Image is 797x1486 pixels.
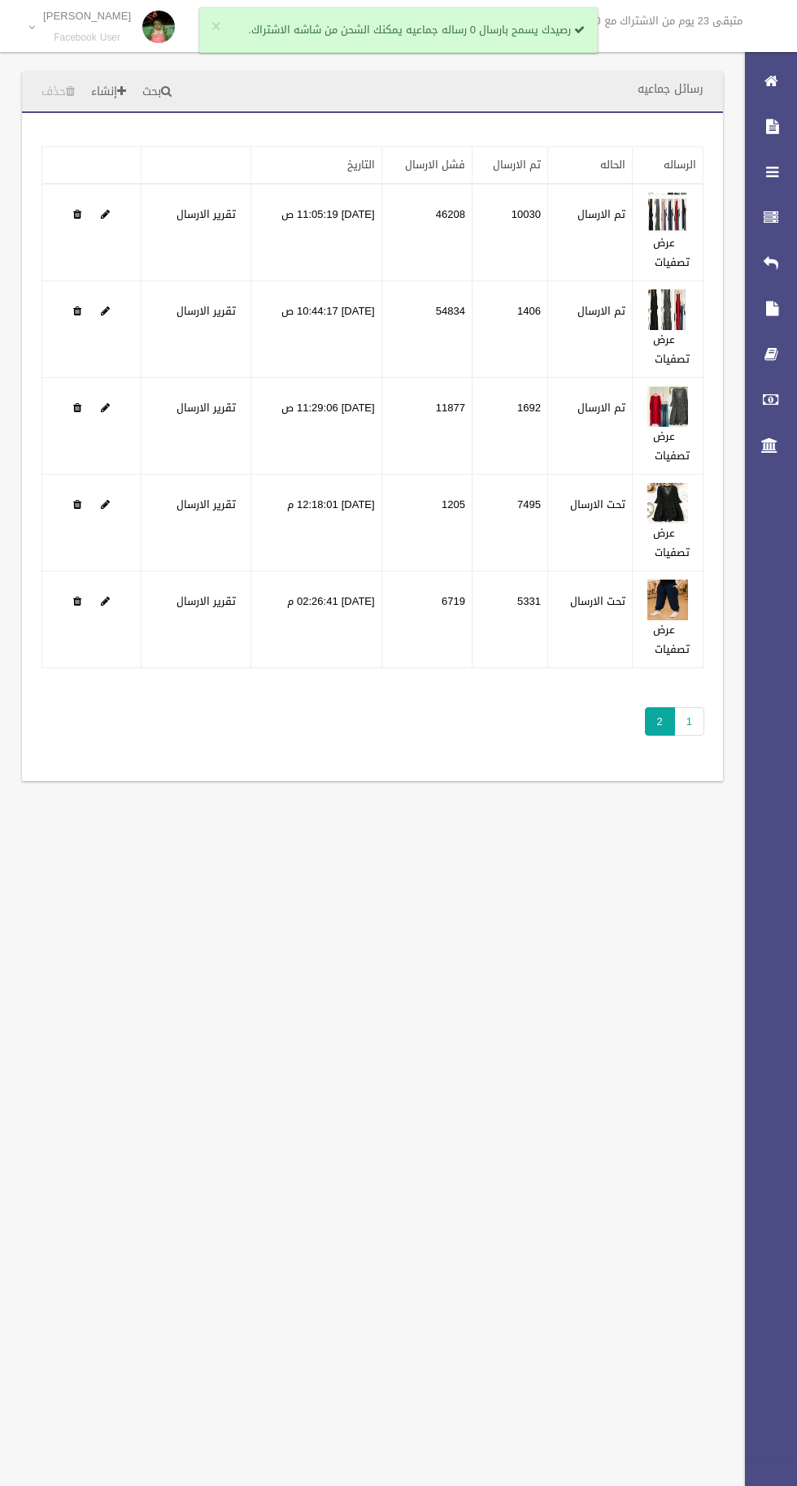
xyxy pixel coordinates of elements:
[547,147,632,185] th: الحاله
[176,204,236,224] a: تقرير الارسال
[472,281,547,378] td: 1406
[381,281,472,378] td: 54834
[633,147,703,185] th: الرساله
[570,592,625,611] label: تحت الارسال
[85,77,133,107] a: إنشاء
[176,494,236,515] a: تقرير الارسال
[472,184,547,281] td: 10030
[176,398,236,418] a: تقرير الارسال
[647,494,688,515] a: Edit
[647,580,688,620] img: 638929384942915168.jpg
[674,707,704,736] a: 1
[653,619,690,659] a: عرض تصفيات
[653,523,690,563] a: عرض تصفيات
[250,475,381,571] td: [DATE] 12:18:01 م
[647,204,688,224] a: Edit
[101,398,110,418] a: Edit
[647,193,688,233] img: 638914575653945870.jpg
[250,184,381,281] td: [DATE] 11:05:19 ص
[647,386,688,427] img: 638923231328596272.jpg
[647,483,688,524] img: 638929308017146760.jpg
[577,398,625,418] label: تم الارسال
[405,154,465,175] a: فشل الارسال
[250,281,381,378] td: [DATE] 10:44:17 ص
[472,475,547,571] td: 7495
[653,232,690,272] a: عرض تصفيات
[618,73,723,105] header: رسائل جماعيه
[211,19,220,35] button: ×
[347,154,375,175] a: التاريخ
[645,707,675,736] span: 2
[381,571,472,668] td: 6719
[570,495,625,515] label: تحت الارسال
[472,571,547,668] td: 5331
[647,591,688,611] a: Edit
[493,154,541,175] a: تم الارسال
[199,7,598,53] div: رصيدك يسمح بارسال 0 رساله جماعيه يمكنك الشحن من شاشه الاشتراك.
[250,378,381,475] td: [DATE] 11:29:06 ص
[101,301,110,321] a: Edit
[647,289,688,330] img: 638922339758928853.jpg
[381,184,472,281] td: 46208
[381,475,472,571] td: 1205
[647,301,688,321] a: Edit
[472,378,547,475] td: 1692
[577,302,625,321] label: تم الارسال
[136,77,178,107] a: بحث
[101,494,110,515] a: Edit
[653,329,690,369] a: عرض تصفيات
[101,591,110,611] a: Edit
[101,204,110,224] a: Edit
[176,591,236,611] a: تقرير الارسال
[43,10,131,22] p: [PERSON_NAME]
[381,378,472,475] td: 11877
[577,205,625,224] label: تم الارسال
[176,301,236,321] a: تقرير الارسال
[653,426,690,466] a: عرض تصفيات
[250,571,381,668] td: [DATE] 02:26:41 م
[647,398,688,418] a: Edit
[43,32,131,44] small: Facebook User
